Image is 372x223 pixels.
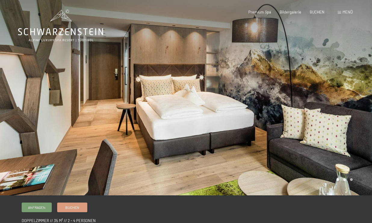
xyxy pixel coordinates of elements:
span: Buchen [65,205,79,210]
a: Bildergalerie [280,10,301,14]
a: BUCHEN [310,10,324,14]
a: Premium Spa [248,10,271,14]
span: Doppelzimmer // 35 m² // 2 - 4 Personen [22,218,96,223]
a: Anfragen [22,203,51,212]
span: Menü [343,10,353,14]
a: Buchen [57,203,87,212]
span: Anfragen [28,205,45,210]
